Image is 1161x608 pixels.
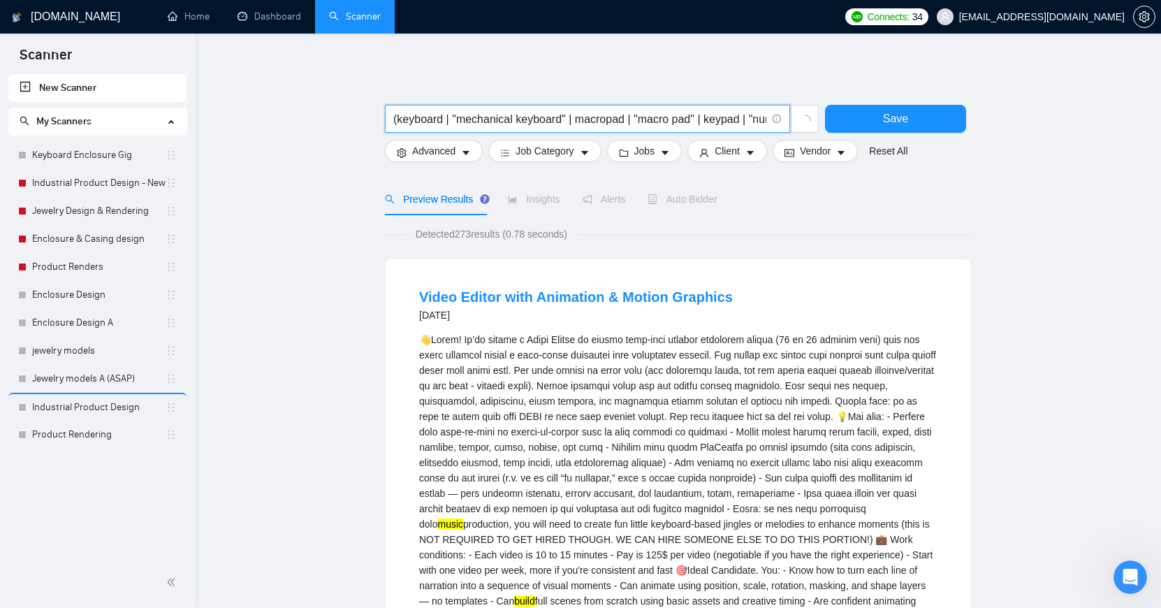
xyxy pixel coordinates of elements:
span: user [699,147,709,158]
a: Reset All [869,143,907,159]
li: Product Rendering [8,421,187,449]
li: Keyboard Enclosure Gig [8,141,187,169]
a: Video Editor with Animation & Motion Graphics [419,289,733,305]
input: Search Freelance Jobs... [393,110,766,128]
a: Enclosure & Casing design [32,225,166,253]
a: searchScanner [329,10,381,22]
span: Save [883,110,908,127]
button: settingAdvancedcaret-down [385,140,483,162]
li: jewelry models [8,337,187,365]
span: holder [166,317,177,328]
span: idcard [784,147,794,158]
span: caret-down [836,147,846,158]
li: Product Renders [8,253,187,281]
span: search [385,194,395,204]
span: holder [166,373,177,384]
span: Job Category [516,143,574,159]
a: New Scanner [20,74,175,102]
span: holder [166,233,177,245]
span: info-circle [773,115,782,124]
span: holder [166,261,177,273]
span: search [20,116,29,126]
span: Alerts [583,194,626,205]
span: caret-down [660,147,670,158]
span: Insights [508,194,560,205]
span: holder [166,345,177,356]
mark: music [437,519,463,530]
a: Product Rendering [32,421,166,449]
a: homeHome [168,10,210,22]
a: Keyboard Enclosure Gig [32,141,166,169]
span: double-left [166,575,180,589]
span: Connects: [867,9,909,24]
li: Jewelry models A (ASAP) [8,365,187,393]
span: My Scanners [36,115,92,127]
span: holder [166,205,177,217]
img: upwork-logo.png [852,11,863,22]
li: New Scanner [8,74,187,102]
span: Client [715,143,740,159]
span: caret-down [461,147,471,158]
a: dashboardDashboard [238,10,301,22]
button: userClientcaret-down [687,140,767,162]
span: Scanner [8,45,83,74]
a: Industrial Product Design - New [32,169,166,197]
span: holder [166,289,177,301]
mark: build [514,595,535,607]
button: idcardVendorcaret-down [773,140,858,162]
li: Jewelry Design & Rendering [8,197,187,225]
button: folderJobscaret-down [607,140,682,162]
span: robot [648,194,657,204]
button: barsJob Categorycaret-down [488,140,601,162]
span: holder [166,178,177,189]
span: holder [166,150,177,161]
span: 34 [912,9,923,24]
a: setting [1133,11,1155,22]
span: user [940,12,950,22]
span: folder [619,147,629,158]
span: Jobs [634,143,655,159]
span: notification [583,194,592,204]
a: Jewelry Design & Rendering [32,197,166,225]
span: setting [1134,11,1155,22]
a: Industrial Product Design [32,393,166,421]
iframe: Intercom live chat [1113,560,1147,594]
span: holder [166,429,177,440]
a: Product Renders [32,253,166,281]
div: Tooltip anchor [479,193,491,205]
span: setting [397,147,407,158]
a: jewelry models [32,337,166,365]
a: Enclosure Design A [32,309,166,337]
span: Preview Results [385,194,485,205]
span: bars [500,147,510,158]
div: [DATE] [419,307,733,324]
span: area-chart [508,194,518,204]
li: Industrial Product Design - New [8,169,187,197]
button: Save [825,105,966,133]
span: caret-down [745,147,755,158]
li: Industrial Product Design [8,393,187,421]
li: Enclosure Design A [8,309,187,337]
span: Vendor [800,143,831,159]
li: Enclosure & Casing design [8,225,187,253]
a: Jewelry models A (ASAP) [32,365,166,393]
img: logo [12,6,22,29]
button: setting [1133,6,1155,28]
span: Advanced [412,143,455,159]
span: My Scanners [20,115,92,127]
li: Enclosure Design [8,281,187,309]
span: Detected 273 results (0.78 seconds) [406,226,577,242]
span: caret-down [580,147,590,158]
span: loading [798,115,811,127]
span: holder [166,402,177,413]
a: Enclosure Design [32,281,166,309]
span: Auto Bidder [648,194,717,205]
